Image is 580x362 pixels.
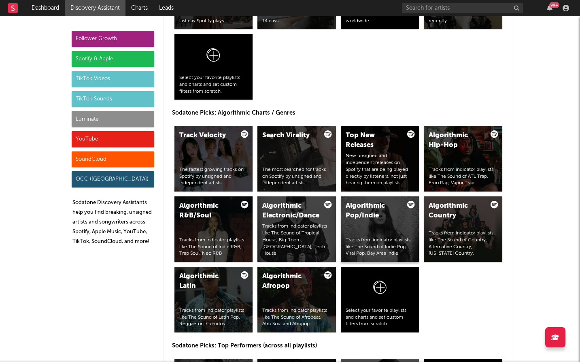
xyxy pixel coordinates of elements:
div: Luminate [72,111,154,127]
button: 99+ [547,5,552,11]
a: Search ViralityThe most searched for tracks on Spotify by unsigned and independent artists. [257,126,336,192]
div: Select your favorite playlists and charts and set custom filters from scratch. [179,75,248,95]
div: Tracks from indicator playlists like The Sound of Latin Pop, Reggaeton, Corridos. [179,307,248,328]
a: Algorithmic CountryTracks from indicator playlists like The Sound of Country, Alternative Country... [424,196,502,262]
div: Algorithmic Electronic/Dance [262,201,317,221]
div: TikTok Videos [72,71,154,87]
a: Algorithmic R&B/SoulTracks from indicator playlists like The Sound of Indie R&B, Trap Soul, Neo R&B [174,196,253,262]
div: SoundCloud [72,151,154,168]
div: Tracks from indicator playlists like The Sound of Indie R&B, Trap Soul, Neo R&B [179,237,248,257]
div: Tracks from indicator playlists like The Sound of Tropical House, Big Room, [GEOGRAPHIC_DATA], Te... [262,223,331,257]
div: OCC ([GEOGRAPHIC_DATA]) [72,171,154,187]
div: Tracks from indicator playlists like The Sound of Indie Pop, Viral Pop, Bay Area Indie [346,237,414,257]
a: Select your favorite playlists and charts and set custom filters from scratch. [174,34,253,100]
a: Algorithmic Hip-HopTracks from indicator playlists like The Sound of ATL Trap, Emo Rap, Vapor Trap [424,126,502,192]
div: YouTube [72,131,154,147]
a: Algorithmic Pop/IndieTracks from indicator playlists like The Sound of Indie Pop, Viral Pop, Bay ... [341,196,419,262]
div: Algorithmic Country [429,201,484,221]
input: Search for artists [402,3,523,13]
div: Tracks from indicator playlists like The Sound of Country, Alternative Country, [US_STATE] Country. [429,230,497,257]
div: Track Velocity [179,131,234,141]
a: Track VelocityThe fastest growing tracks on Spotify by unsigned and independent artists. [174,126,253,192]
div: Algorithmic Afropop [262,272,317,291]
div: Algorithmic Hip-Hop [429,131,484,150]
div: Algorithmic Pop/Indie [346,201,401,221]
div: Spotify & Apple [72,51,154,67]
div: The fastest growing tracks on Spotify by unsigned and independent artists. [179,166,248,187]
a: Algorithmic AfropopTracks from indicator playlists like The Sound of Afrobeat, Afro Soul and Afro... [257,267,336,332]
a: Select your favorite playlists and charts and set custom filters from scratch. [341,267,419,332]
p: Sodatone Discovery Assistants help you find breaking, unsigned artists and songwriters across Spo... [72,198,154,247]
div: Tracks from indicator playlists like The Sound of ATL Trap, Emo Rap, Vapor Trap [429,166,497,187]
div: Follower Growth [72,31,154,47]
a: Top New ReleasesNew unsigned and independent releases on Spotify that are being played directly b... [341,126,419,192]
div: 99 + [549,2,559,8]
p: Sodatone Picks: Algorithmic Charts / Genres [172,108,506,118]
p: Sodatone Picks: Top Performers (across all playlists) [172,341,506,351]
div: New unsigned and independent releases on Spotify that are being played directly by listeners, not... [346,153,414,187]
div: Select your favorite playlists and charts and set custom filters from scratch. [346,307,414,328]
div: Search Virality [262,131,317,141]
div: Algorithmic Latin [179,272,234,291]
a: Algorithmic Electronic/DanceTracks from indicator playlists like The Sound of Tropical House, Big... [257,196,336,262]
div: Tracks from indicator playlists like The Sound of Afrobeat, Afro Soul and Afropop. [262,307,331,328]
a: Algorithmic LatinTracks from indicator playlists like The Sound of Latin Pop, Reggaeton, Corridos. [174,267,253,332]
div: The most searched for tracks on Spotify by unsigned and independent artists. [262,166,331,187]
div: Top New Releases [346,131,401,150]
div: TikTok Sounds [72,91,154,107]
div: Algorithmic R&B/Soul [179,201,234,221]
